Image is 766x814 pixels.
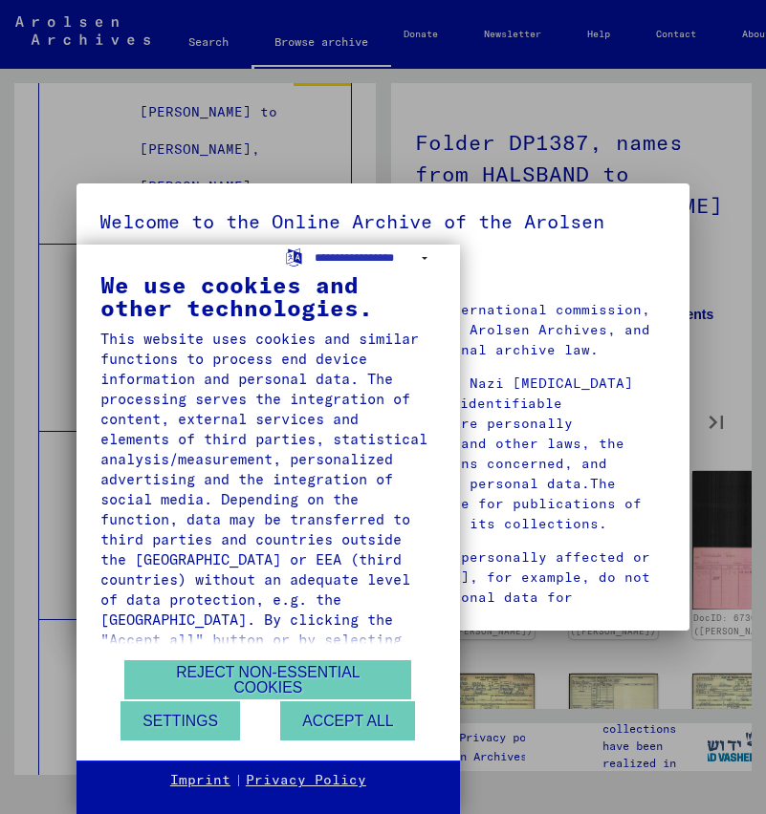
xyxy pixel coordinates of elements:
[100,329,436,770] div: This website uses cookies and similar functions to process end device information and personal da...
[280,701,415,740] button: Accept all
[124,660,411,699] button: Reject non-essential cookies
[246,771,366,790] a: Privacy Policy
[100,273,436,319] div: We use cookies and other technologies.
[120,701,240,740] button: Settings
[170,771,230,790] a: Imprint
